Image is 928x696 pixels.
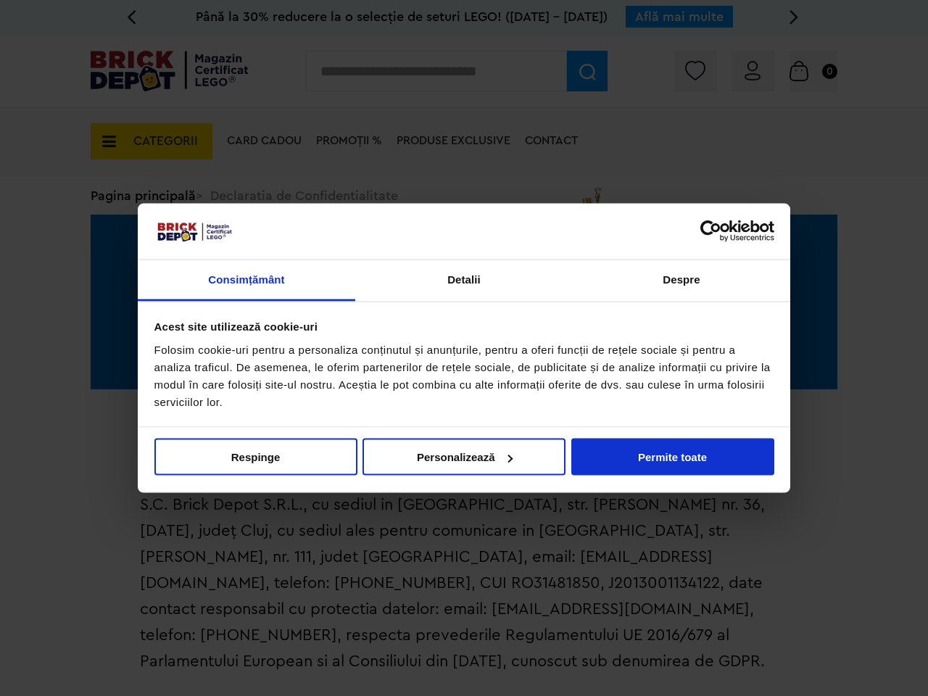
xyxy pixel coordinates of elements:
[154,220,234,243] img: siglă
[647,220,774,242] a: Usercentrics Cookiebot - opens in a new window
[138,260,355,301] a: Consimțământ
[355,260,573,301] a: Detalii
[362,439,565,476] button: Personalizează
[154,341,774,410] div: Folosim cookie-uri pentru a personaliza conținutul și anunțurile, pentru a oferi funcții de rețel...
[154,318,774,336] div: Acest site utilizează cookie-uri
[571,439,774,476] button: Permite toate
[573,260,790,301] a: Despre
[154,439,357,476] button: Respinge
